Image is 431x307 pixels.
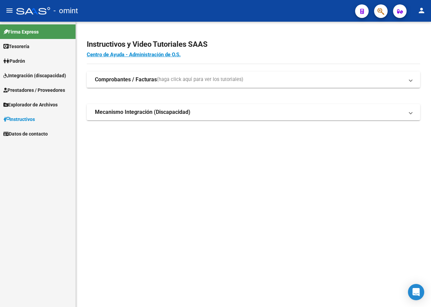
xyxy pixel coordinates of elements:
[3,28,39,36] span: Firma Express
[417,6,426,15] mat-icon: person
[3,130,48,138] span: Datos de contacto
[87,52,181,58] a: Centro de Ayuda - Administración de O.S.
[95,108,190,116] strong: Mecanismo Integración (Discapacidad)
[54,3,78,18] span: - omint
[3,43,29,50] span: Tesorería
[87,104,420,120] mat-expansion-panel-header: Mecanismo Integración (Discapacidad)
[157,76,243,83] span: (haga click aquí para ver los tutoriales)
[3,101,58,108] span: Explorador de Archivos
[408,284,424,300] div: Open Intercom Messenger
[3,116,35,123] span: Instructivos
[95,76,157,83] strong: Comprobantes / Facturas
[3,86,65,94] span: Prestadores / Proveedores
[87,71,420,88] mat-expansion-panel-header: Comprobantes / Facturas(haga click aquí para ver los tutoriales)
[3,57,25,65] span: Padrón
[87,38,420,51] h2: Instructivos y Video Tutoriales SAAS
[3,72,66,79] span: Integración (discapacidad)
[5,6,14,15] mat-icon: menu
